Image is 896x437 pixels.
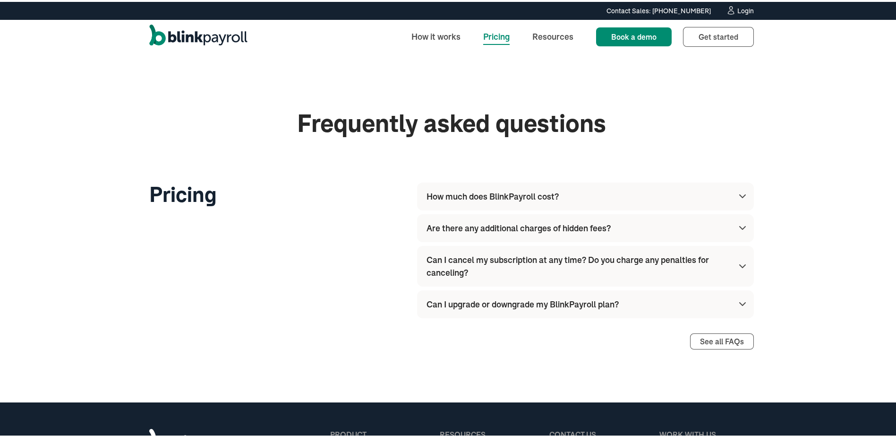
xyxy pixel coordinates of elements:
[737,6,754,12] div: Login
[683,25,754,45] a: Get started
[427,220,611,233] div: Are there any additional charges of hidden fees?
[149,108,754,135] h2: Frequently asked questions
[699,30,738,40] span: Get started
[427,252,729,277] div: Can I cancel my subscription at any time? Do you charge any penalties for canceling?
[149,23,247,47] a: home
[611,30,657,40] span: Book a demo
[427,188,559,201] div: How much does BlinkPayroll cost?
[476,25,517,45] a: Pricing
[525,25,581,45] a: Resources
[149,181,402,206] h3: Pricing
[404,25,468,45] a: How it works
[596,26,672,44] a: Book a demo
[726,4,754,14] a: Login
[427,296,619,309] div: Can I upgrade or downgrade my BlinkPayroll plan?
[690,332,754,348] a: See all FAQs
[700,336,744,343] div: See all FAQs
[606,4,711,14] div: Contact Sales: [PHONE_NUMBER]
